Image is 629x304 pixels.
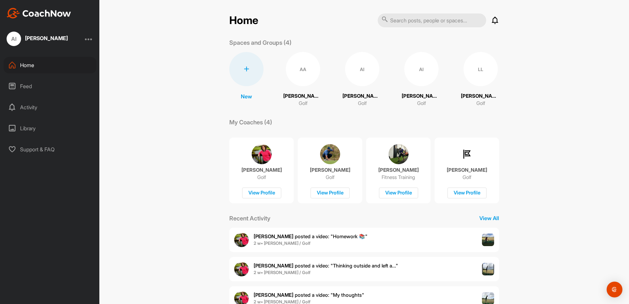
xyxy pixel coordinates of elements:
a: AA[PERSON_NAME]Golf [283,52,323,107]
h2: Home [229,14,258,27]
img: coach avatar [457,144,477,164]
span: posted a video : " Homework 📚 " [254,233,367,240]
p: Golf [417,100,426,107]
a: AI[PERSON_NAME]Golf [402,52,441,107]
img: user avatar [234,262,249,276]
p: Golf [463,174,471,181]
input: Search posts, people or spaces... [378,13,486,27]
a: LL[PERSON_NAME]Golf [461,52,500,107]
p: Recent Activity [229,214,270,223]
p: Spaces and Groups (4) [229,38,291,47]
div: View Profile [379,188,418,198]
p: My Coaches (4) [229,118,272,127]
p: New [241,92,252,100]
img: post image [482,263,494,275]
p: [PERSON_NAME] [342,92,382,100]
b: 2 w • [PERSON_NAME] / Golf [254,241,311,246]
p: Golf [326,174,335,181]
span: posted a video : " My thoughts " [254,292,364,298]
p: Golf [257,174,266,181]
div: [PERSON_NAME] [25,36,68,41]
p: View All [479,214,499,222]
div: AI [7,32,21,46]
p: Golf [358,100,367,107]
div: Library [4,120,96,137]
p: [PERSON_NAME] [378,167,419,173]
b: [PERSON_NAME] [254,292,293,298]
p: [PERSON_NAME] [461,92,500,100]
img: user avatar [234,233,249,247]
a: AI[PERSON_NAME]Golf [342,52,382,107]
img: coach avatar [320,144,340,164]
div: Open Intercom Messenger [607,282,622,297]
span: posted a video : " Thinking outside and left a... " [254,263,398,269]
div: LL [464,52,498,86]
img: CoachNow [7,8,71,18]
p: [PERSON_NAME] [402,92,441,100]
div: Home [4,57,96,73]
div: AA [286,52,320,86]
p: [PERSON_NAME] [283,92,323,100]
p: Golf [476,100,485,107]
div: View Profile [311,188,350,198]
div: View Profile [447,188,487,198]
div: Activity [4,99,96,115]
p: [PERSON_NAME] [241,167,282,173]
div: AI [345,52,379,86]
div: Feed [4,78,96,94]
div: AI [404,52,439,86]
img: coach avatar [252,144,272,164]
div: View Profile [242,188,281,198]
b: [PERSON_NAME] [254,263,293,269]
p: Fitness Training [382,174,415,181]
p: Golf [299,100,308,107]
img: post image [482,234,494,246]
p: [PERSON_NAME] [310,167,350,173]
p: [PERSON_NAME] [447,167,487,173]
b: 2 w • [PERSON_NAME] / Golf [254,270,311,275]
b: [PERSON_NAME] [254,233,293,240]
div: Support & FAQ [4,141,96,158]
img: coach avatar [389,144,409,164]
